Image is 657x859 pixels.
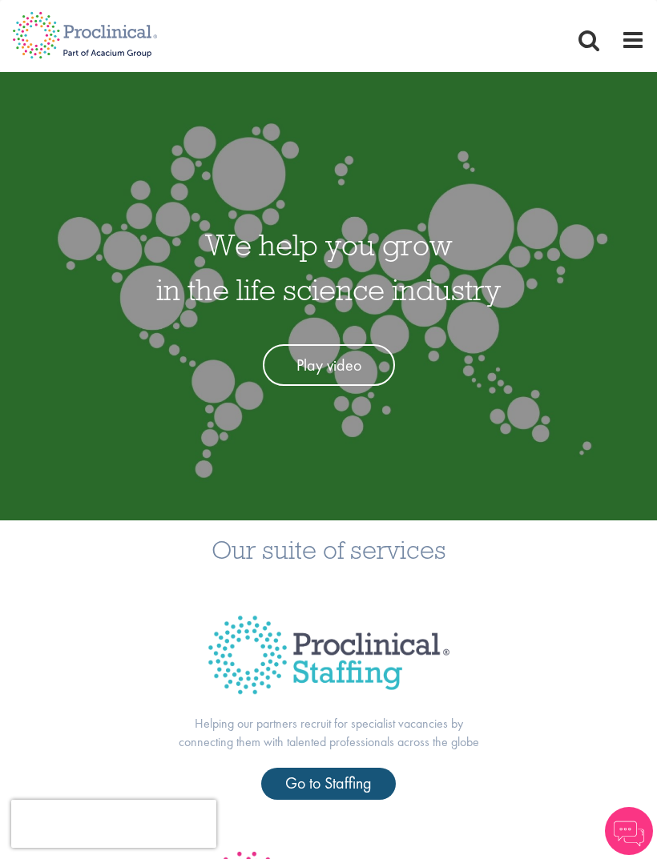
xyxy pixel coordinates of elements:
[605,807,653,855] img: Chatbot
[156,223,501,312] h1: We help you grow in the life science industry
[168,715,489,752] p: Helping our partners recruit for specialist vacancies by connecting them with talented profession...
[263,344,395,387] a: Play video
[11,800,216,848] iframe: reCAPTCHA
[12,536,645,563] h3: Our suite of services
[285,773,372,793] span: Go to Staffing
[187,595,470,715] img: Proclinical Title
[261,768,396,800] a: Go to Staffing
